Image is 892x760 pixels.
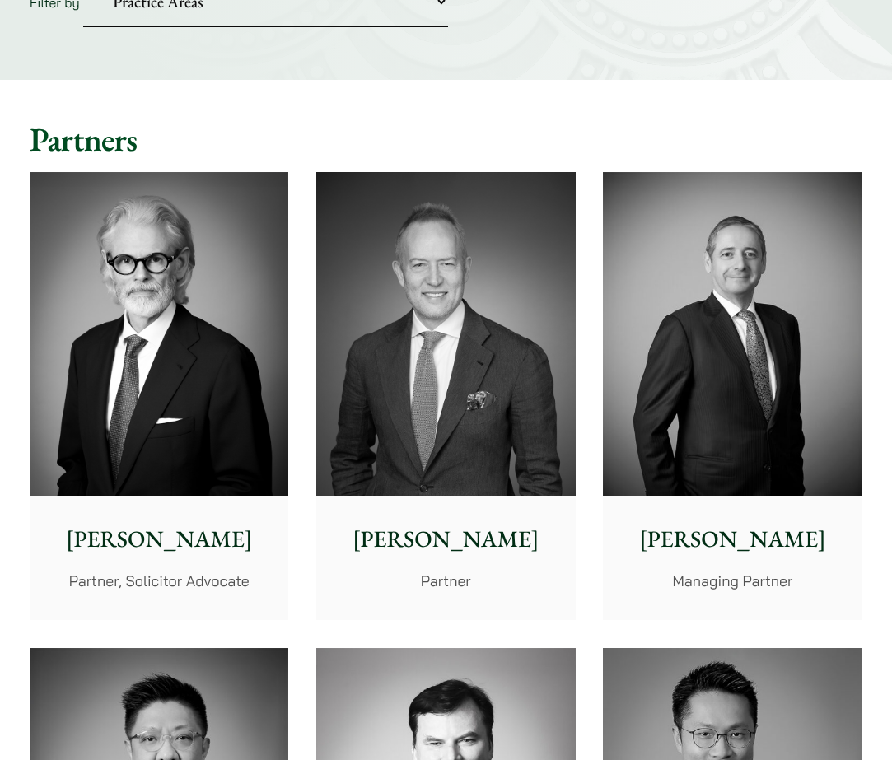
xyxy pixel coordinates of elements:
p: [PERSON_NAME] [43,522,275,557]
p: [PERSON_NAME] [329,522,562,557]
p: [PERSON_NAME] [616,522,848,557]
p: Partner, Solicitor Advocate [43,570,275,592]
h2: Partners [30,119,862,159]
p: Partner [329,570,562,592]
a: [PERSON_NAME] Partner, Solicitor Advocate [30,172,288,620]
p: Managing Partner [616,570,848,592]
a: [PERSON_NAME] Partner [316,172,575,620]
a: [PERSON_NAME] Managing Partner [603,172,862,620]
